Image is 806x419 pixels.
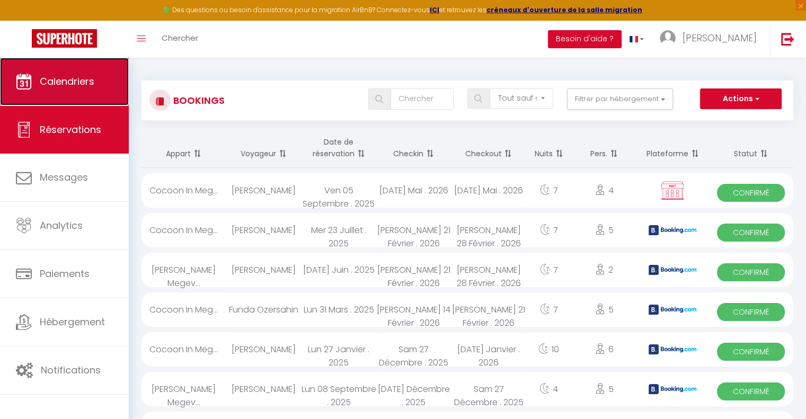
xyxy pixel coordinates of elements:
[171,88,225,112] h3: Bookings
[708,128,793,168] th: Sort by status
[486,5,642,14] a: créneaux d'ouverture de la salle migration
[40,75,94,88] span: Calendriers
[40,315,105,328] span: Hébergement
[652,21,770,58] a: ... [PERSON_NAME]
[683,31,757,44] span: [PERSON_NAME]
[40,267,90,280] span: Paiements
[40,123,101,136] span: Réservations
[660,30,676,46] img: ...
[32,29,97,48] img: Super Booking
[226,128,301,168] th: Sort by guest
[430,5,439,14] a: ICI
[567,88,673,110] button: Filtrer par hébergement
[548,30,622,48] button: Besoin d'aide ?
[40,171,88,184] span: Messages
[451,128,526,168] th: Sort by checkout
[154,21,206,58] a: Chercher
[700,88,782,110] button: Actions
[391,88,454,110] input: Chercher
[162,32,198,43] span: Chercher
[41,363,101,377] span: Notifications
[8,4,40,36] button: Ouvrir le widget de chat LiveChat
[141,128,226,168] th: Sort by rentals
[40,219,83,232] span: Analytics
[572,128,637,168] th: Sort by people
[781,32,794,46] img: logout
[637,128,708,168] th: Sort by channel
[301,128,376,168] th: Sort by booking date
[526,128,572,168] th: Sort by nights
[376,128,451,168] th: Sort by checkin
